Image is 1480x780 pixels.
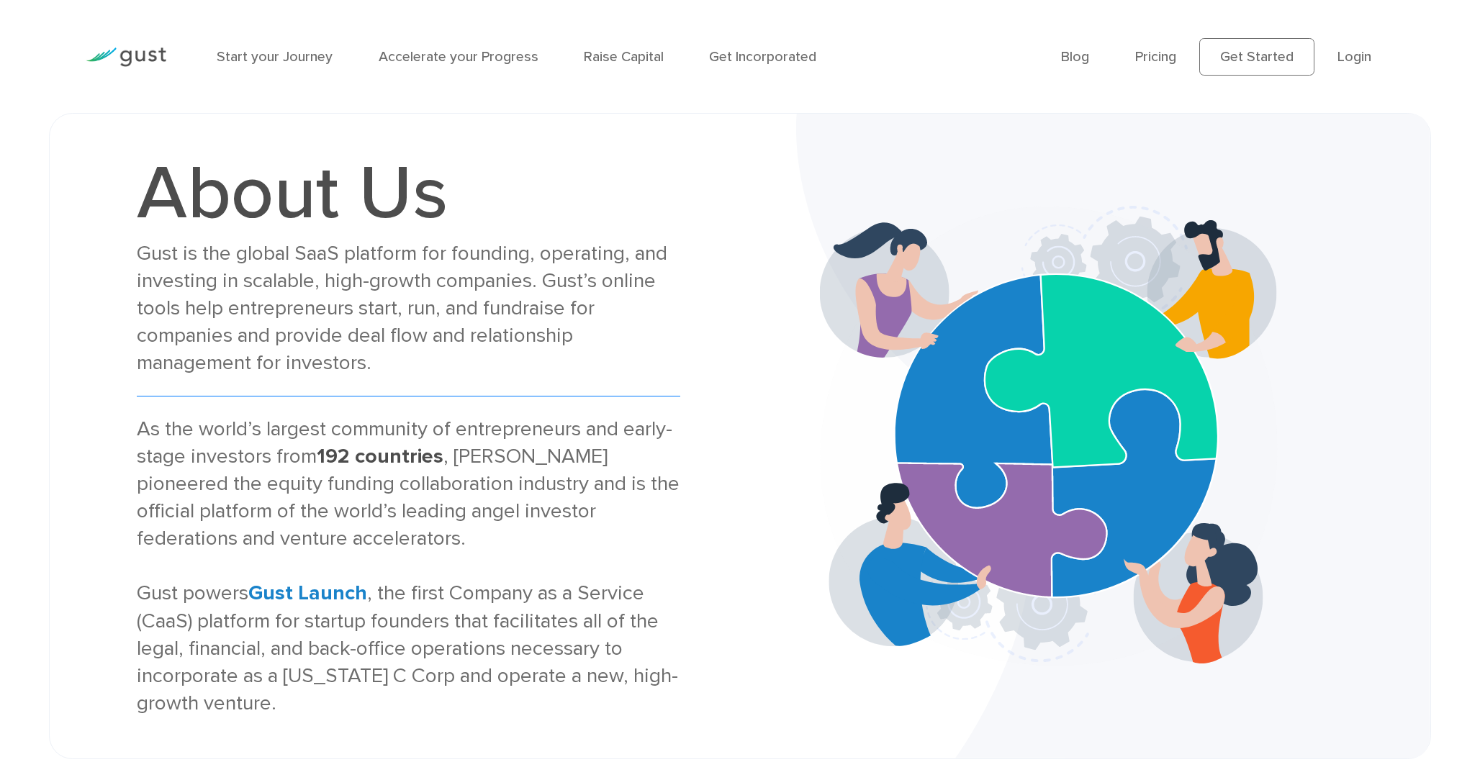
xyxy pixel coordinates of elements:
strong: 192 countries [317,444,443,468]
img: Gust Logo [86,47,166,67]
a: Accelerate your Progress [379,48,538,65]
h1: About Us [137,156,680,232]
div: As the world’s largest community of entrepreneurs and early-stage investors from , [PERSON_NAME] ... [137,415,680,717]
a: Login [1337,48,1371,65]
a: Raise Capital [584,48,664,65]
a: Get Started [1199,38,1315,76]
img: About Us Banner Bg [796,114,1430,758]
a: Get Incorporated [709,48,816,65]
a: Start your Journey [217,48,333,65]
div: Gust is the global SaaS platform for founding, operating, and investing in scalable, high-growth ... [137,240,680,376]
a: Blog [1061,48,1089,65]
a: Pricing [1135,48,1176,65]
a: Gust Launch [248,581,367,605]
